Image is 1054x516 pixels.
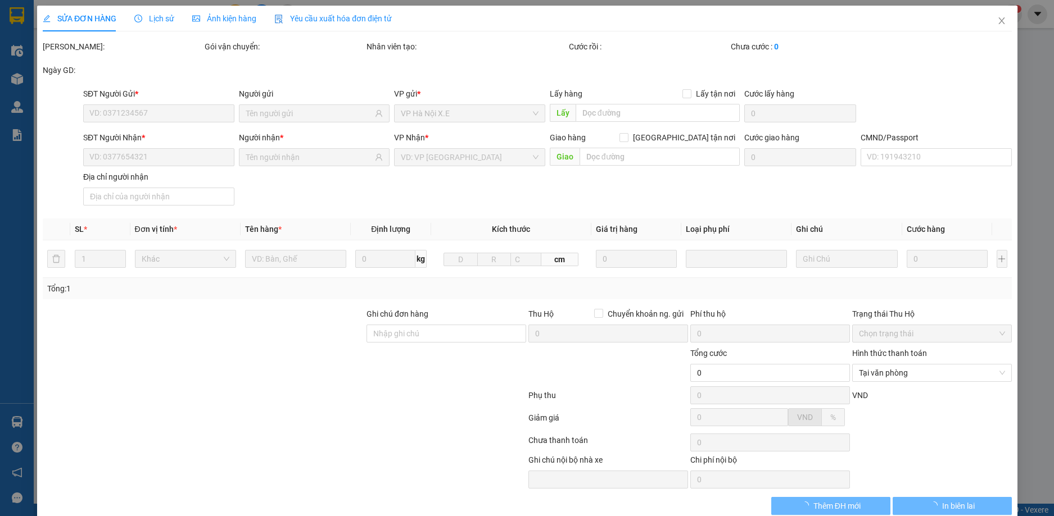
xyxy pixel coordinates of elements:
span: % [830,413,835,422]
input: Cước lấy hàng [744,104,856,122]
span: Tại văn phòng [858,364,1005,381]
input: VD: Bàn, Ghế [245,250,346,268]
div: Địa chỉ người nhận [83,171,234,183]
span: Khác [141,250,229,267]
button: Close [985,6,1017,37]
div: Chi phí nội bộ [690,454,849,471]
div: [PERSON_NAME]: [43,40,202,53]
input: Dọc đường [575,104,739,122]
span: Giá trị hàng [595,225,637,234]
span: Cước hàng [906,225,944,234]
div: SĐT Người Nhận [83,131,234,144]
span: Chọn trạng thái [858,325,1005,342]
input: D [444,253,478,266]
input: Cước giao hàng [744,148,856,166]
label: Hình thức thanh toán [852,349,926,358]
input: Tên người nhận [245,151,373,163]
span: [GEOGRAPHIC_DATA] tận nơi [628,131,739,144]
div: Người nhận [238,131,390,144]
span: edit [43,15,51,22]
th: Ghi chú [791,218,902,240]
input: Ghi chú đơn hàng [367,325,526,343]
span: user [375,109,383,117]
label: Cước lấy hàng [744,89,794,98]
span: loading [929,501,942,509]
span: Đơn vị tính [134,225,177,234]
input: R [477,253,511,266]
th: Loại phụ phí [681,218,791,240]
button: In biên lai [892,497,1011,515]
span: Tên hàng [245,225,281,234]
div: Gói vận chuyển: [205,40,364,53]
b: 0 [773,42,778,51]
div: CMND/Passport [861,131,1012,144]
span: SỬA ĐƠN HÀNG [43,14,116,23]
span: cm [541,253,578,266]
button: plus [997,250,1007,268]
label: Cước giao hàng [744,133,799,142]
input: Tên người gửi [245,107,373,120]
div: Nhân viên tạo: [367,40,567,53]
input: C [510,253,541,266]
div: Trạng thái Thu Hộ [852,308,1011,320]
div: Phí thu hộ [690,308,849,325]
span: Kích thước [492,225,530,234]
span: Giao hàng [549,133,585,142]
span: Chuyển khoản ng. gửi [603,308,687,320]
span: Giao [549,148,579,166]
span: loading [800,501,813,509]
span: Lấy hàng [549,89,582,98]
input: Ghi Chú [796,250,897,268]
div: Ngày GD: [43,64,202,76]
div: Phụ thu [527,389,689,409]
span: kg [415,250,426,268]
div: SĐT Người Gửi [83,88,234,100]
span: Định lượng [371,225,410,234]
div: Chưa thanh toán [527,434,689,454]
span: Thêm ĐH mới [813,500,860,512]
input: Dọc đường [579,148,739,166]
button: delete [47,250,65,268]
span: Lấy [549,104,575,122]
span: Tổng cước [690,349,726,358]
div: Cước rồi : [568,40,728,53]
label: Ghi chú đơn hàng [367,309,428,318]
img: icon [274,15,283,24]
input: 0 [906,250,987,268]
span: picture [192,15,200,22]
input: Địa chỉ của người nhận [83,188,234,206]
span: VP Hà Nội X.E [401,105,539,122]
span: SL [74,225,83,234]
span: VP Nhận [394,133,425,142]
div: Ghi chú nội bộ nhà xe [528,454,687,471]
input: 0 [595,250,676,268]
span: VND [852,391,867,400]
span: Lịch sử [134,14,174,23]
span: Yêu cầu xuất hóa đơn điện tử [274,14,392,23]
span: user [375,153,383,161]
span: Lấy tận nơi [691,88,739,100]
button: Thêm ĐH mới [771,497,890,515]
div: Chưa cước : [730,40,890,53]
span: clock-circle [134,15,142,22]
div: Giảm giá [527,412,689,431]
span: close [997,16,1006,25]
div: VP gửi [394,88,545,100]
span: In biên lai [942,500,974,512]
div: Tổng: 1 [47,282,407,295]
div: Người gửi [238,88,390,100]
span: Ảnh kiện hàng [192,14,256,23]
span: VND [797,413,812,422]
span: Thu Hộ [528,309,553,318]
